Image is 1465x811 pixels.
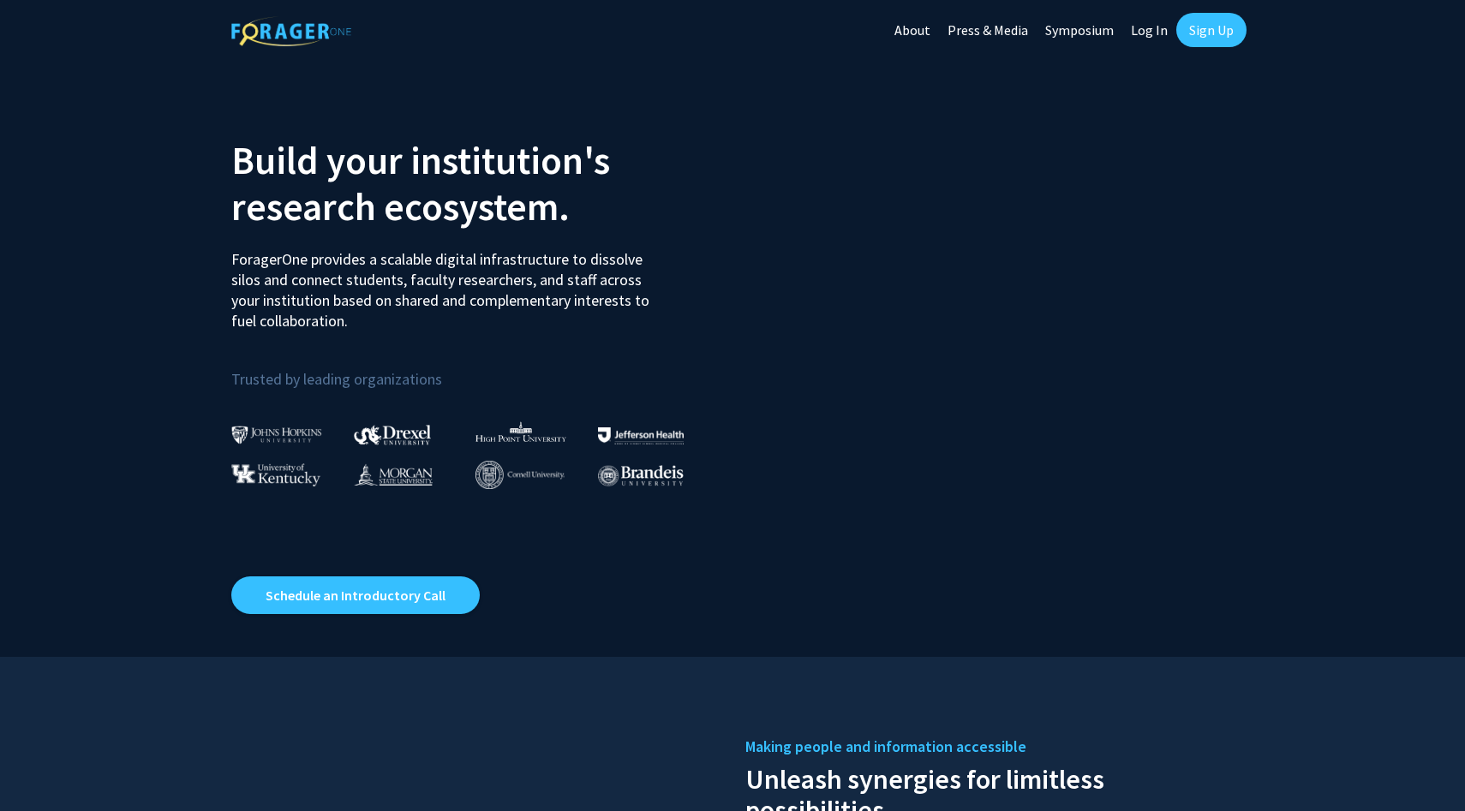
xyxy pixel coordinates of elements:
img: Drexel University [354,425,431,444]
img: ForagerOne Logo [231,16,351,46]
img: Brandeis University [598,465,684,486]
img: University of Kentucky [231,463,320,486]
img: Johns Hopkins University [231,426,322,444]
img: Thomas Jefferson University [598,427,684,444]
p: Trusted by leading organizations [231,345,720,392]
a: Opens in a new tab [231,576,480,614]
a: Sign Up [1176,13,1247,47]
h5: Making people and information accessible [745,734,1234,760]
img: Cornell University [475,461,565,489]
p: ForagerOne provides a scalable digital infrastructure to dissolve silos and connect students, fac... [231,236,661,331]
img: High Point University [475,421,566,442]
h2: Build your institution's research ecosystem. [231,137,720,230]
img: Morgan State University [354,463,433,486]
